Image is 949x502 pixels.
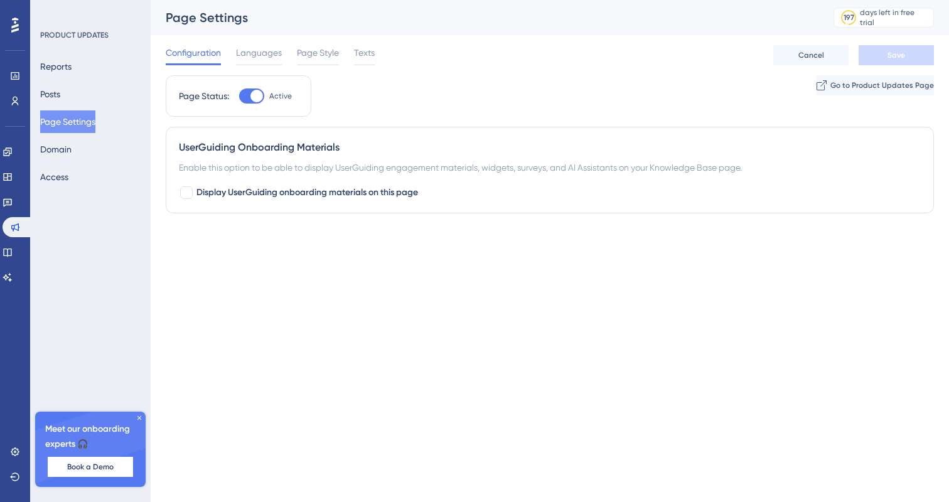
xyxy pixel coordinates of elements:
[40,30,109,40] div: PRODUCT UPDATES
[40,83,60,105] button: Posts
[269,91,292,101] span: Active
[859,45,934,65] button: Save
[830,80,934,90] span: Go to Product Updates Page
[844,13,854,23] div: 197
[817,75,934,95] button: Go to Product Updates Page
[179,140,921,155] div: UserGuiding Onboarding Materials
[48,457,133,477] button: Book a Demo
[860,8,930,28] div: days left in free trial
[297,45,339,60] span: Page Style
[166,9,802,26] div: Page Settings
[166,45,221,60] span: Configuration
[236,45,282,60] span: Languages
[40,55,72,78] button: Reports
[773,45,849,65] button: Cancel
[67,462,114,472] span: Book a Demo
[179,88,229,104] div: Page Status:
[179,160,921,175] div: Enable this option to be able to display UserGuiding engagement materials, widgets, surveys, and ...
[354,45,375,60] span: Texts
[40,166,68,188] button: Access
[40,110,95,133] button: Page Settings
[196,185,418,200] span: Display UserGuiding onboarding materials on this page
[40,138,72,161] button: Domain
[798,50,824,60] span: Cancel
[45,422,136,452] span: Meet our onboarding experts 🎧
[887,50,905,60] span: Save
